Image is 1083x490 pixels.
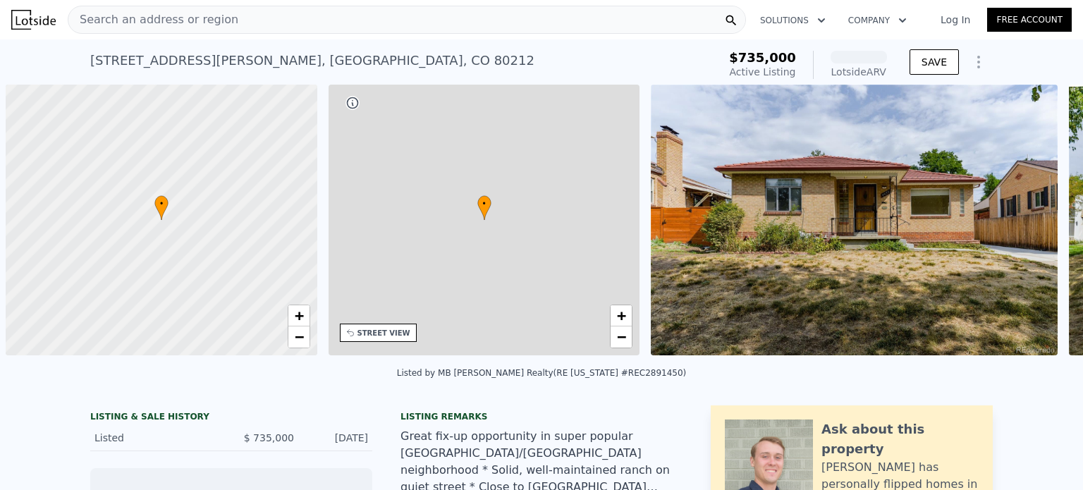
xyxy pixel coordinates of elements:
[611,326,632,348] a: Zoom out
[730,66,796,78] span: Active Listing
[729,50,796,65] span: $735,000
[244,432,294,443] span: $ 735,000
[154,197,169,210] span: •
[154,195,169,220] div: •
[477,197,491,210] span: •
[397,368,687,378] div: Listed by MB [PERSON_NAME] Realty (RE [US_STATE] #REC2891450)
[68,11,238,28] span: Search an address or region
[749,8,837,33] button: Solutions
[837,8,918,33] button: Company
[400,411,683,422] div: Listing remarks
[831,65,887,79] div: Lotside ARV
[357,328,410,338] div: STREET VIEW
[651,85,1057,355] img: Sale: 167551164 Parcel: 8316210
[617,328,626,345] span: −
[910,49,959,75] button: SAVE
[90,411,372,425] div: LISTING & SALE HISTORY
[924,13,987,27] a: Log In
[11,10,56,30] img: Lotside
[90,51,534,71] div: [STREET_ADDRESS][PERSON_NAME] , [GEOGRAPHIC_DATA] , CO 80212
[617,307,626,324] span: +
[821,419,979,459] div: Ask about this property
[294,307,303,324] span: +
[987,8,1072,32] a: Free Account
[288,326,310,348] a: Zoom out
[94,431,220,445] div: Listed
[288,305,310,326] a: Zoom in
[294,328,303,345] span: −
[305,431,368,445] div: [DATE]
[477,195,491,220] div: •
[965,48,993,76] button: Show Options
[611,305,632,326] a: Zoom in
